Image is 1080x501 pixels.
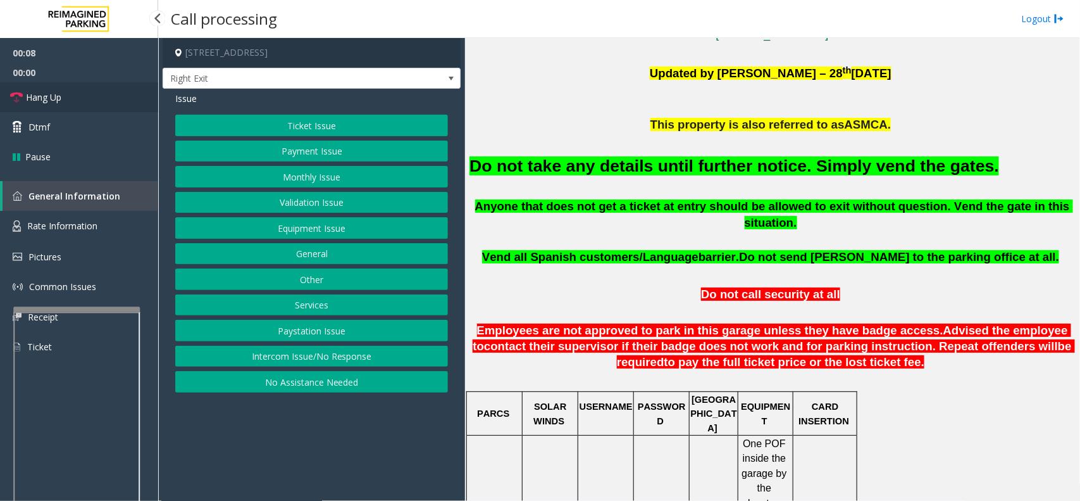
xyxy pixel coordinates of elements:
span: barrier. [698,250,739,263]
span: Dtmf [28,120,50,134]
h3: Call processing [164,3,283,34]
span: contact their supervisor if their badge does not work and for parking instruction. Repeat offende... [484,339,1058,353]
button: Ticket Issue [175,115,448,136]
span: SOLAR WINDS [533,402,569,426]
button: Equipment Issue [175,217,448,239]
img: 'icon' [13,341,21,353]
span: CARD INSERTION [798,402,849,426]
button: General [175,243,448,265]
button: Monthly Issue [175,166,448,187]
button: Paystation Issue [175,320,448,341]
span: EQUIPMENT [741,402,790,426]
a: General Information [3,181,158,211]
span: th [843,65,852,75]
a: Logout [1021,12,1064,25]
img: 'icon' [13,253,22,261]
button: Other [175,269,448,290]
h4: [STREET_ADDRESS] [163,38,461,68]
span: Employees are not approved to park in this garage unless they have badge access. [477,324,943,337]
button: Validation Issue [175,192,448,213]
span: Do not send [PERSON_NAME] to the parking office at all. [739,250,1059,263]
span: USERNAME [580,402,633,412]
img: logout [1054,12,1064,25]
img: 'icon' [13,282,23,292]
font: Do not take any details until further notice. Simply vend the gates. [469,156,999,175]
img: 'icon' [13,191,22,201]
span: Issue [175,92,197,105]
span: Anyone that does not get a ticket at entry should be allowed to exit without question. Vend the g... [475,200,1073,230]
span: PASSWORD [638,402,686,426]
img: 'icon' [13,220,21,232]
span: Do not call security at all [701,288,840,301]
span: [GEOGRAPHIC_DATA] [691,395,737,433]
span: Common Issues [29,281,96,293]
span: PARCS [477,409,509,419]
button: No Assistance Needed [175,371,448,393]
button: Services [175,295,448,316]
span: Right Exit [163,68,400,89]
span: Hang Up [26,91,61,104]
span: [DATE] [852,67,891,80]
img: 'icon' [13,313,22,321]
span: Advised the employee to [473,324,1071,353]
span: to pay the full ticket price or the lost ticket fee. [664,355,925,369]
span: Rate Information [27,220,97,232]
button: Payment Issue [175,141,448,162]
span: Pictures [28,251,61,263]
span: Updated by [PERSON_NAME] – 28 [650,67,843,80]
button: Intercom Issue/No Response [175,346,448,367]
span: Vend all Spanish customers/Language [482,250,698,263]
span: General Information [28,190,120,202]
span: This property is also referred to as [650,118,845,131]
span: ASMCA. [845,118,891,131]
span: Pause [25,150,51,163]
